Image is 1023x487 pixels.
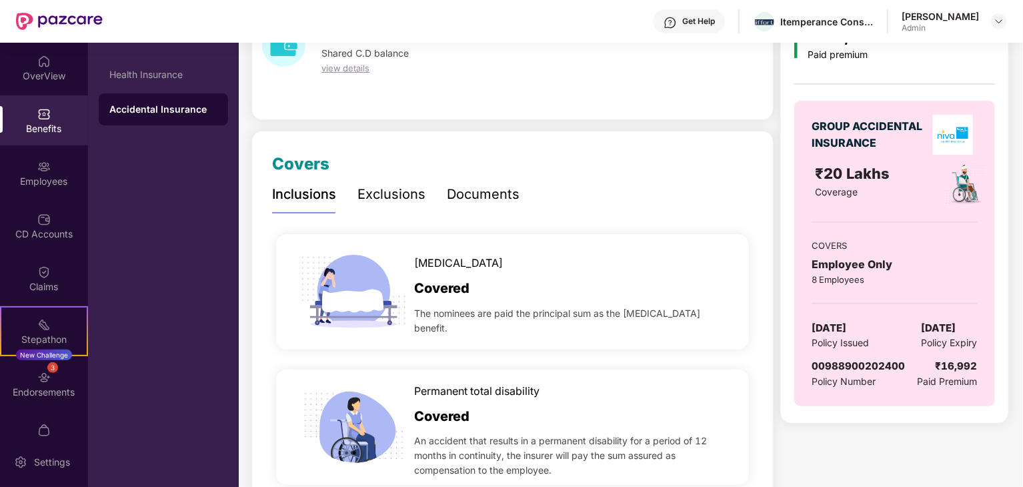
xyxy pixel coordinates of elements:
div: Covers [272,151,329,177]
img: icon [296,370,411,485]
div: Inclusions [272,184,336,205]
div: Itemperance Consulting Private Limited [780,15,874,28]
img: icon [296,234,411,350]
span: Permanent total disability [414,383,540,400]
div: Documents [447,184,520,205]
span: Policy Issued [812,336,869,350]
div: Employee Only [812,256,977,273]
span: [DATE] [812,320,846,336]
img: svg+xml;base64,PHN2ZyBpZD0iRHJvcGRvd24tMzJ4MzIiIHhtbG5zPSJodHRwOi8vd3d3LnczLm9yZy8yMDAwL3N2ZyIgd2... [994,16,1004,27]
span: [MEDICAL_DATA] [414,255,503,272]
img: svg+xml;base64,PHN2ZyBpZD0iQ0RfQWNjb3VudHMiIGRhdGEtbmFtZT0iQ0QgQWNjb3VudHMiIHhtbG5zPSJodHRwOi8vd3... [37,213,51,226]
div: 3 [47,362,58,373]
div: [PERSON_NAME] [902,10,979,23]
img: Iffort.png [755,19,774,25]
div: Get Help [682,16,715,27]
span: Covered [414,406,469,427]
div: Paid premium [808,49,888,61]
span: Shared C.D balance [321,47,409,59]
div: GROUP ACCIDENTAL INSURANCE [812,118,928,151]
span: ₹20 Lakhs [816,165,894,182]
span: Covered [414,278,469,299]
span: 00988900202400 [812,360,905,372]
span: [DATE] [922,320,956,336]
div: Health Insurance [109,69,217,80]
span: Paid Premium [918,374,978,389]
img: svg+xml;base64,PHN2ZyBpZD0iQmVuZWZpdHMiIHhtbG5zPSJodHRwOi8vd3d3LnczLm9yZy8yMDAwL3N2ZyIgd2lkdGg9Ij... [37,107,51,121]
span: An accident that results in a permanent disability for a period of 12 months in continuity, the i... [414,434,729,478]
span: Coverage [816,186,858,197]
div: Stepathon [1,333,87,346]
img: svg+xml;base64,PHN2ZyBpZD0iU2V0dGluZy0yMHgyMCIgeG1sbnM9Imh0dHA6Ly93d3cudzMub3JnLzIwMDAvc3ZnIiB3aW... [14,456,27,469]
div: Admin [902,23,979,33]
div: Exclusions [357,184,425,205]
div: ₹16,992 [936,358,978,374]
img: svg+xml;base64,PHN2ZyBpZD0iTXlfT3JkZXJzIiBkYXRhLW5hbWU9Ik15IE9yZGVycyIgeG1sbnM9Imh0dHA6Ly93d3cudz... [37,424,51,437]
span: The nominees are paid the principal sum as the [MEDICAL_DATA] benefit. [414,306,729,336]
img: svg+xml;base64,PHN2ZyBpZD0iSGVscC0zMngzMiIgeG1sbnM9Imh0dHA6Ly93d3cudzMub3JnLzIwMDAvc3ZnIiB3aWR0aD... [664,16,677,29]
div: Settings [30,456,74,469]
div: New Challenge [16,350,72,360]
img: svg+xml;base64,PHN2ZyBpZD0iRW1wbG95ZWVzIiB4bWxucz0iaHR0cDovL3d3dy53My5vcmcvMjAwMC9zdmciIHdpZHRoPS... [37,160,51,173]
img: svg+xml;base64,PHN2ZyBpZD0iSG9tZSIgeG1sbnM9Imh0dHA6Ly93d3cudzMub3JnLzIwMDAvc3ZnIiB3aWR0aD0iMjAiIG... [37,55,51,68]
img: svg+xml;base64,PHN2ZyBpZD0iRW5kb3JzZW1lbnRzIiB4bWxucz0iaHR0cDovL3d3dy53My5vcmcvMjAwMC9zdmciIHdpZH... [37,371,51,384]
span: Policy Number [812,376,876,387]
div: Accidental Insurance [109,103,217,116]
img: insurerLogo [933,115,973,155]
img: svg+xml;base64,PHN2ZyBpZD0iQ2xhaW0iIHhtbG5zPSJodHRwOi8vd3d3LnczLm9yZy8yMDAwL3N2ZyIgd2lkdGg9IjIwIi... [37,266,51,279]
span: Policy Expiry [922,336,978,350]
div: 8 Employees [812,273,977,286]
span: view details [321,63,369,73]
img: svg+xml;base64,PHN2ZyB4bWxucz0iaHR0cDovL3d3dy53My5vcmcvMjAwMC9zdmciIHdpZHRoPSIyMSIgaGVpZ2h0PSIyMC... [37,318,51,332]
img: New Pazcare Logo [16,13,103,30]
img: policyIcon [944,162,988,205]
img: download [262,23,305,67]
div: COVERS [812,239,977,252]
